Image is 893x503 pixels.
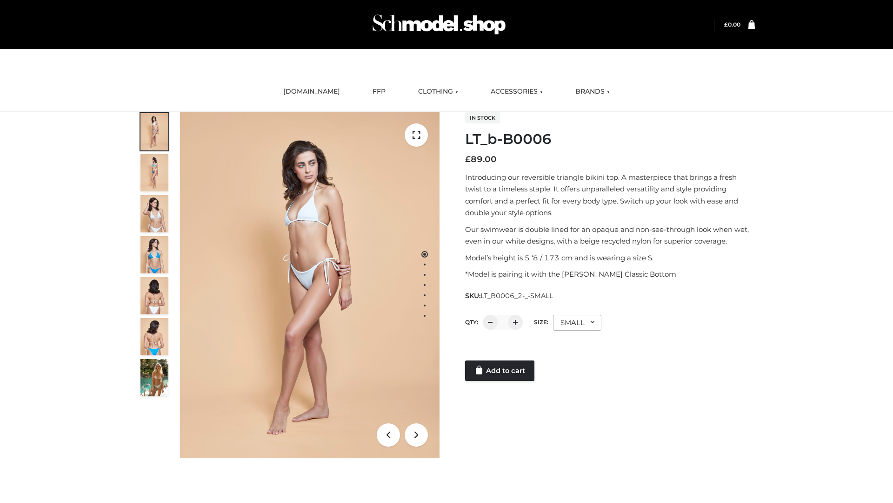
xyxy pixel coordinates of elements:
[534,319,548,326] label: Size:
[369,6,509,43] img: Schmodel Admin 964
[140,359,168,396] img: Arieltop_CloudNine_AzureSky2.jpg
[568,82,617,102] a: BRANDS
[140,318,168,355] img: ArielClassicBikiniTop_CloudNine_AzureSky_OW114ECO_8-scaled.jpg
[553,315,601,331] div: SMALL
[465,290,554,301] span: SKU:
[140,113,168,150] img: ArielClassicBikiniTop_CloudNine_AzureSky_OW114ECO_1-scaled.jpg
[465,268,755,280] p: *Model is pairing it with the [PERSON_NAME] Classic Bottom
[276,82,347,102] a: [DOMAIN_NAME]
[465,252,755,264] p: Model’s height is 5 ‘8 / 173 cm and is wearing a size S.
[465,112,500,123] span: In stock
[140,195,168,232] img: ArielClassicBikiniTop_CloudNine_AzureSky_OW114ECO_3-scaled.jpg
[465,154,497,164] bdi: 89.00
[484,82,550,102] a: ACCESSORIES
[480,292,553,300] span: LT_B0006_2-_-SMALL
[724,21,728,28] span: £
[140,277,168,314] img: ArielClassicBikiniTop_CloudNine_AzureSky_OW114ECO_7-scaled.jpg
[724,21,740,28] a: £0.00
[140,236,168,273] img: ArielClassicBikiniTop_CloudNine_AzureSky_OW114ECO_4-scaled.jpg
[465,131,755,148] h1: LT_b-B0006
[465,319,478,326] label: QTY:
[180,112,440,458] img: ArielClassicBikiniTop_CloudNine_AzureSky_OW114ECO_1
[366,82,393,102] a: FFP
[140,154,168,191] img: ArielClassicBikiniTop_CloudNine_AzureSky_OW114ECO_2-scaled.jpg
[465,224,755,247] p: Our swimwear is double lined for an opaque and non-see-through look when wet, even in our white d...
[465,360,534,381] a: Add to cart
[465,154,471,164] span: £
[411,82,465,102] a: CLOTHING
[724,21,740,28] bdi: 0.00
[465,171,755,219] p: Introducing our reversible triangle bikini top. A masterpiece that brings a fresh twist to a time...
